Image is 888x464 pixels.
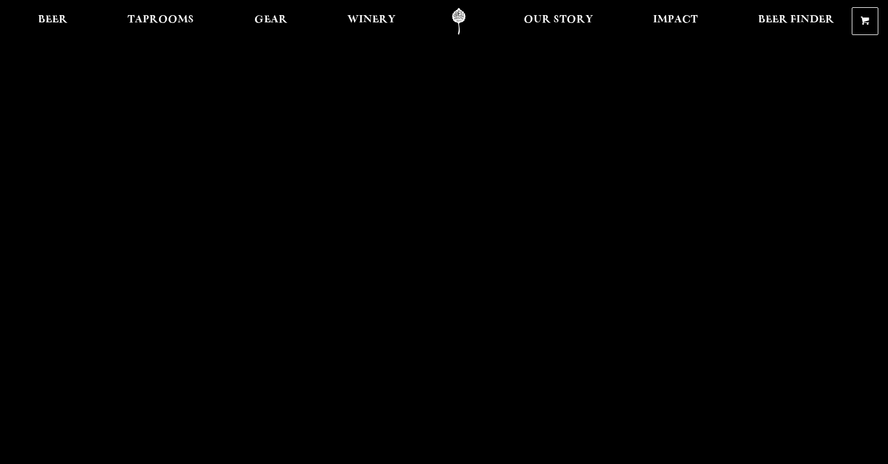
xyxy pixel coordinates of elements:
span: Impact [653,15,698,25]
span: Gear [254,15,288,25]
span: Beer [38,15,68,25]
a: Winery [339,8,404,35]
a: Our Story [516,8,601,35]
span: Winery [347,15,396,25]
span: Taprooms [127,15,194,25]
a: Impact [645,8,706,35]
a: Beer Finder [750,8,842,35]
span: Beer Finder [758,15,834,25]
a: Gear [246,8,295,35]
a: Odell Home [436,8,481,35]
a: Taprooms [120,8,202,35]
span: Our Story [524,15,593,25]
a: Beer [30,8,76,35]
